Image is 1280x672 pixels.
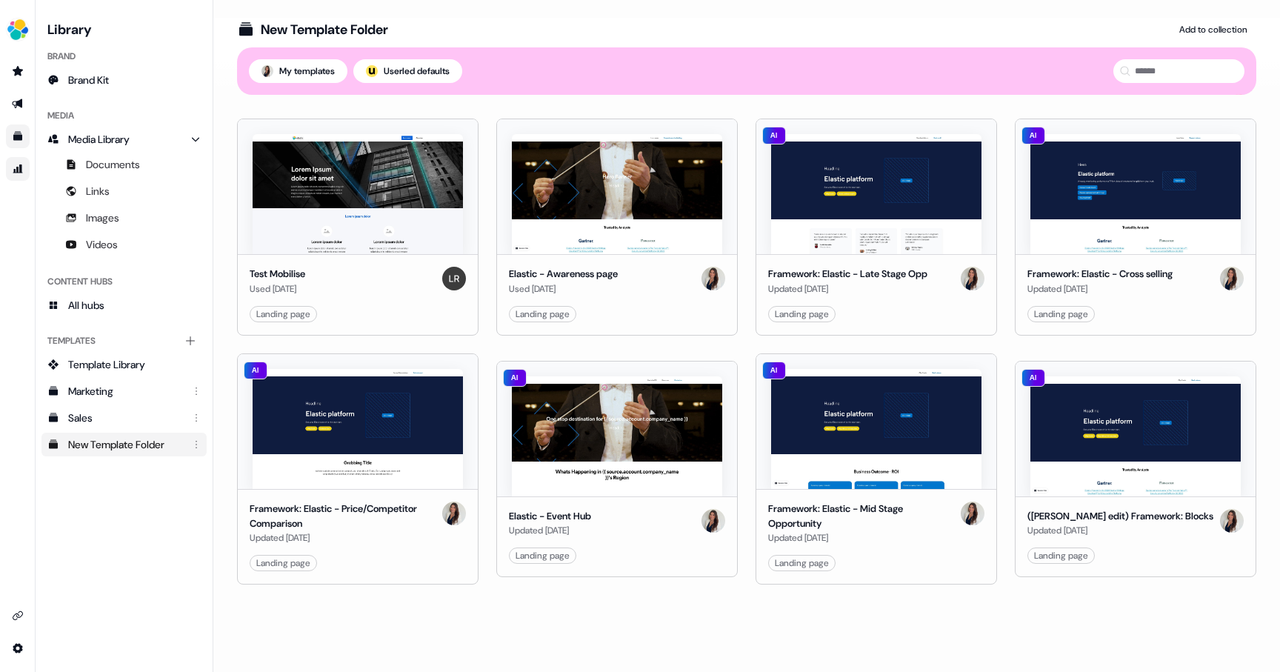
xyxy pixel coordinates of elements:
[771,134,981,254] img: Framework: Elastic - Late Stage Opp
[6,124,30,148] a: Go to templates
[775,556,829,570] div: Landing page
[496,119,738,336] button: Elastic - Awareness pageElastic - Awareness pageUsed [DATE]KellyLanding page
[771,369,981,489] img: Framework: Elastic - Mid Stage Opportunity
[244,362,267,379] div: AI
[6,636,30,660] a: Go to integrations
[41,18,207,39] h3: Library
[1034,307,1088,322] div: Landing page
[68,357,145,372] span: Template Library
[68,298,104,313] span: All hubs
[1027,282,1173,296] div: Updated [DATE]
[762,127,786,144] div: AI
[41,206,207,230] a: Images
[503,369,527,387] div: AI
[701,267,725,290] img: Kelly
[6,92,30,116] a: Go to outbound experience
[86,184,110,199] span: Links
[41,127,207,151] a: Media Library
[762,362,786,379] div: AI
[768,282,927,296] div: Updated [DATE]
[41,104,207,127] div: Media
[6,604,30,628] a: Go to integrations
[253,134,463,254] img: Test Mobilise
[1027,523,1213,538] div: Updated [DATE]
[256,307,310,322] div: Landing page
[756,119,997,336] button: Framework: Elastic - Late Stage OppAIFramework: Elastic - Late Stage OppUpdated [DATE]KellyLandin...
[512,376,722,496] img: Elastic - Event Hub
[1034,548,1088,563] div: Landing page
[1027,267,1173,282] div: Framework: Elastic - Cross selling
[86,157,140,172] span: Documents
[768,530,955,545] div: Updated [DATE]
[509,523,591,538] div: Updated [DATE]
[366,65,378,77] img: userled logo
[768,267,927,282] div: Framework: Elastic - Late Stage Opp
[509,509,591,524] div: Elastic - Event Hub
[512,134,722,254] img: Elastic - Awareness page
[41,233,207,256] a: Videos
[250,282,305,296] div: Used [DATE]
[41,433,207,456] a: New Template Folder
[509,267,618,282] div: Elastic - Awareness page
[237,353,479,585] button: Framework: Elastic - Price/Competitor ComparisonAIFramework: Elastic - Price/Competitor Compariso...
[68,384,183,399] div: Marketing
[41,44,207,68] div: Brand
[86,237,118,252] span: Videos
[1027,509,1213,524] div: ([PERSON_NAME] edit) Framework: Blocks
[1015,353,1256,585] button: (Ryan edit) Framework: BlocksAI([PERSON_NAME] edit) Framework: BlocksUpdated [DATE]KellyLanding page
[41,406,207,430] a: Sales
[261,21,388,39] div: New Template Folder
[253,369,463,489] img: Framework: Elastic - Price/Competitor Comparison
[68,132,130,147] span: Media Library
[68,73,109,87] span: Brand Kit
[261,65,273,77] img: Kelly
[961,267,984,290] img: Kelly
[701,509,725,533] img: Kelly
[775,307,829,322] div: Landing page
[68,410,183,425] div: Sales
[442,502,466,525] img: Kelly
[250,502,436,530] div: Framework: Elastic - Price/Competitor Comparison
[1220,509,1244,533] img: Kelly
[1030,376,1241,496] img: (Ryan edit) Framework: Blocks
[1170,18,1256,41] button: Add to collection
[366,65,378,77] div: ;
[1021,369,1045,387] div: AI
[86,210,119,225] span: Images
[496,353,738,585] button: Elastic - Event HubAIElastic - Event HubUpdated [DATE]KellyLanding page
[442,267,466,290] img: Leelananda
[1220,267,1244,290] img: Kelly
[509,282,618,296] div: Used [DATE]
[516,548,570,563] div: Landing page
[516,307,570,322] div: Landing page
[1030,134,1241,254] img: Framework: Elastic - Cross selling
[41,153,207,176] a: Documents
[41,353,207,376] a: Template Library
[41,329,207,353] div: Templates
[249,59,347,83] button: My templates
[1021,127,1045,144] div: AI
[41,68,207,92] a: Brand Kit
[1015,119,1256,336] button: Framework: Elastic - Cross sellingAIFramework: Elastic - Cross sellingUpdated [DATE]KellyLanding ...
[768,502,955,530] div: Framework: Elastic - Mid Stage Opportunity
[41,270,207,293] div: Content Hubs
[68,437,183,452] div: New Template Folder
[6,59,30,83] a: Go to prospects
[250,530,436,545] div: Updated [DATE]
[250,267,305,282] div: Test Mobilise
[6,157,30,181] a: Go to attribution
[353,59,462,83] button: userled logo;Userled defaults
[41,179,207,203] a: Links
[41,293,207,317] a: All hubs
[237,119,479,336] button: Test MobiliseTest MobiliseUsed [DATE]LeelanandaLanding page
[756,353,997,585] button: Framework: Elastic - Mid Stage OpportunityAIFramework: Elastic - Mid Stage OpportunityUpdated [DA...
[256,556,310,570] div: Landing page
[961,502,984,525] img: Kelly
[41,379,207,403] a: Marketing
